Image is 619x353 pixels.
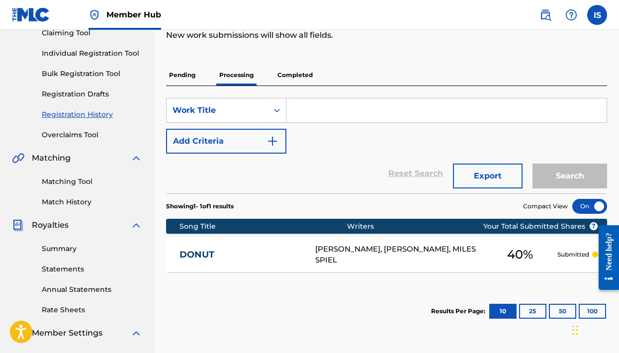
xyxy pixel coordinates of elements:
button: 50 [549,304,576,319]
div: Drag [572,315,578,345]
button: 10 [489,304,517,319]
button: Export [453,164,523,188]
p: Processing [216,65,257,86]
button: 100 [579,304,606,319]
img: expand [130,327,142,339]
img: Royalties [12,219,24,231]
a: Match History [42,197,142,207]
p: Results Per Page: [431,307,488,316]
a: Overclaims Tool [42,130,142,140]
div: Work Title [173,104,262,116]
img: help [565,9,577,21]
div: Song Title [179,221,348,232]
span: Matching [32,152,71,164]
p: Pending [166,65,198,86]
a: Claiming Tool [42,28,142,38]
a: Registration Drafts [42,89,142,99]
span: Your Total Submitted Shares [483,221,598,232]
img: search [539,9,551,21]
img: expand [130,152,142,164]
img: Matching [12,152,24,164]
a: Matching Tool [42,176,142,187]
img: expand [130,219,142,231]
form: Search Form [166,98,607,193]
div: User Menu [587,5,607,25]
a: Statements [42,264,142,274]
a: Annual Statements [42,284,142,295]
img: 9d2ae6d4665cec9f34b9.svg [266,135,278,147]
a: Public Search [535,5,555,25]
button: 25 [519,304,546,319]
span: ? [590,222,598,230]
button: Add Criteria [166,129,286,154]
iframe: Resource Center [591,217,619,299]
iframe: Chat Widget [569,305,619,353]
a: DONUT [179,249,302,261]
span: Member Settings [32,327,102,339]
p: Submitted [557,250,589,259]
span: 40 % [507,246,533,264]
a: Registration History [42,109,142,120]
span: Compact View [523,202,568,211]
a: Summary [42,244,142,254]
div: Writers [347,221,515,232]
div: Help [561,5,581,25]
p: Showing 1 - 1 of 1 results [166,202,234,211]
a: Bulk Registration Tool [42,69,142,79]
span: Royalties [32,219,69,231]
img: MLC Logo [12,7,50,22]
div: [PERSON_NAME], [PERSON_NAME], MILES SPIEL [315,244,483,266]
p: Completed [274,65,316,86]
span: Member Hub [106,9,161,20]
a: Individual Registration Tool [42,48,142,59]
img: Top Rightsholder [88,9,100,21]
a: Rate Sheets [42,305,142,315]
